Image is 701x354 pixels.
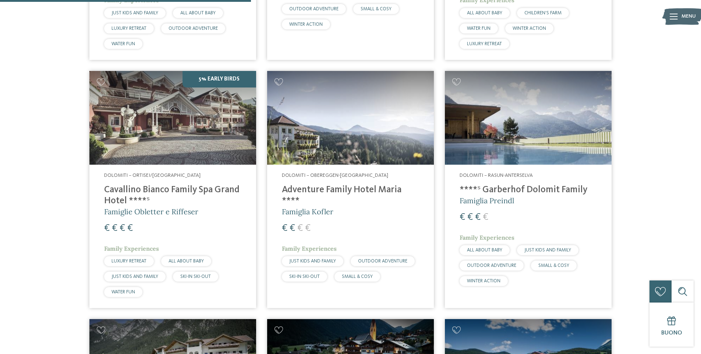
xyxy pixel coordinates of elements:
span: OUTDOOR ADVENTURE [169,26,218,31]
span: SKI-IN SKI-OUT [180,274,211,279]
span: WINTER ACTION [467,279,500,283]
a: Cercate un hotel per famiglie? Qui troverete solo i migliori! Dolomiti – Rasun-Anterselva ****ˢ G... [445,71,612,308]
span: € [460,212,465,222]
span: ALL ABOUT BABY [467,248,502,253]
span: ALL ABOUT BABY [467,11,502,15]
span: Famiglia Kofler [282,207,333,216]
span: SMALL & COSY [361,7,392,11]
span: WATER FUN [467,26,491,31]
span: JUST KIDS AND FAMILY [111,11,158,15]
span: € [467,212,473,222]
span: Dolomiti – Ortisei/[GEOGRAPHIC_DATA] [104,173,201,178]
img: Family Spa Grand Hotel Cavallino Bianco ****ˢ [89,71,256,165]
span: JUST KIDS AND FAMILY [111,274,158,279]
span: WATER FUN [111,42,135,46]
span: Dolomiti – Obereggen-[GEOGRAPHIC_DATA] [282,173,388,178]
span: € [483,212,488,222]
a: Cercate un hotel per famiglie? Qui troverete solo i migliori! 5% Early Birds Dolomiti – Ortisei/[... [89,71,256,308]
span: WINTER ACTION [513,26,546,31]
a: Cercate un hotel per famiglie? Qui troverete solo i migliori! Dolomiti – Obereggen-[GEOGRAPHIC_DA... [267,71,434,308]
span: WINTER ACTION [289,22,323,27]
a: Buono [649,303,694,347]
span: € [112,224,117,233]
span: JUST KIDS AND FAMILY [289,259,336,264]
span: Dolomiti – Rasun-Anterselva [460,173,533,178]
span: € [120,224,125,233]
span: LUXURY RETREAT [111,259,146,264]
span: Famiglia Preindl [460,196,514,205]
span: OUTDOOR ADVENTURE [467,263,516,268]
img: Adventure Family Hotel Maria **** [267,71,434,165]
span: € [475,212,481,222]
span: JUST KIDS AND FAMILY [524,248,571,253]
span: Family Experiences [104,245,159,252]
span: SMALL & COSY [538,263,569,268]
span: LUXURY RETREAT [467,42,502,46]
span: Buono [661,330,682,336]
span: OUTDOOR ADVENTURE [358,259,407,264]
span: Family Experiences [460,234,514,241]
h4: Adventure Family Hotel Maria **** [282,185,419,207]
span: SMALL & COSY [342,274,373,279]
h4: ****ˢ Garberhof Dolomit Family [460,185,597,196]
span: CHILDREN’S FARM [524,11,562,15]
span: SKI-IN SKI-OUT [289,274,320,279]
span: Family Experiences [282,245,337,252]
span: € [305,224,311,233]
span: € [290,224,295,233]
span: ALL ABOUT BABY [169,259,204,264]
span: ALL ABOUT BABY [180,11,216,15]
span: € [282,224,287,233]
img: Cercate un hotel per famiglie? Qui troverete solo i migliori! [445,71,612,165]
span: € [297,224,303,233]
span: OUTDOOR ADVENTURE [289,7,339,11]
h4: Cavallino Bianco Family Spa Grand Hotel ****ˢ [104,185,241,207]
span: € [127,224,133,233]
span: WATER FUN [111,290,135,294]
span: LUXURY RETREAT [111,26,146,31]
span: € [104,224,110,233]
span: Famiglie Obletter e Riffeser [104,207,198,216]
